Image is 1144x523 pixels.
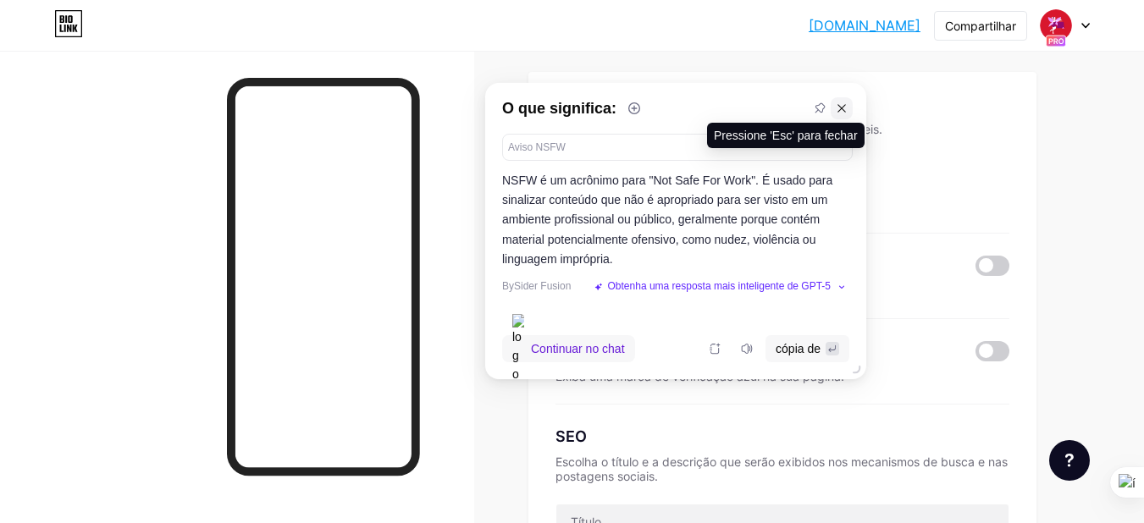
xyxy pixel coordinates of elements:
[809,17,920,34] font: [DOMAIN_NAME]
[809,15,920,36] a: [DOMAIN_NAME]
[555,427,587,445] font: SEO
[1040,9,1072,41] img: fadadosachados
[945,19,1016,33] font: Compartilhar
[555,454,1008,483] font: Escolha o título e a descrição que serão exibidos nos mecanismos de busca e nas postagens sociais.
